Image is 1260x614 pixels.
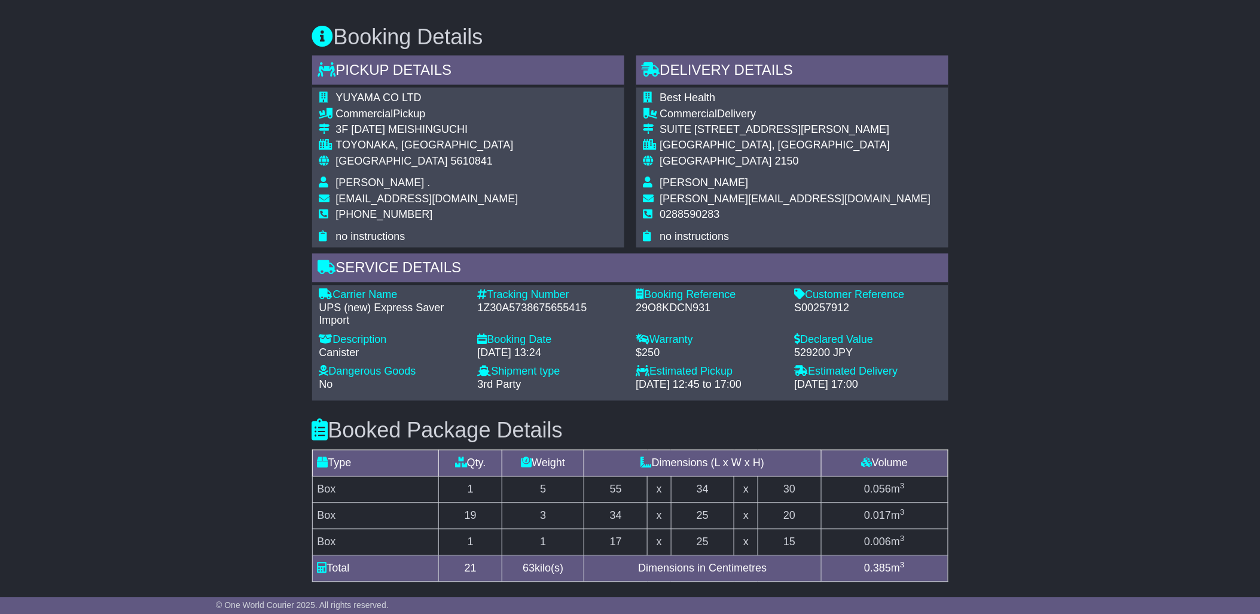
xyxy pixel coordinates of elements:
[312,503,439,530] td: Box
[336,108,393,120] span: Commercial
[795,347,941,360] div: 529200 JPY
[636,379,783,392] div: [DATE] 12:45 to 17:00
[636,347,783,360] div: $250
[312,556,439,582] td: Total
[671,477,734,503] td: 34
[821,477,948,503] td: m
[660,139,931,153] div: [GEOGRAPHIC_DATA], [GEOGRAPHIC_DATA]
[864,510,891,522] span: 0.017
[671,530,734,556] td: 25
[319,366,466,379] div: Dangerous Goods
[439,530,502,556] td: 1
[336,231,405,243] span: no instructions
[584,503,648,530] td: 34
[312,530,439,556] td: Box
[758,503,821,530] td: 20
[821,451,948,477] td: Volume
[439,556,502,582] td: 21
[312,419,948,443] h3: Booked Package Details
[648,477,671,503] td: x
[636,56,948,88] div: Delivery Details
[439,503,502,530] td: 19
[216,600,389,610] span: © One World Courier 2025. All rights reserved.
[319,289,466,302] div: Carrier Name
[636,289,783,302] div: Booking Reference
[660,92,716,104] span: Best Health
[660,156,772,168] span: [GEOGRAPHIC_DATA]
[312,56,624,88] div: Pickup Details
[478,366,624,379] div: Shipment type
[660,108,931,121] div: Delivery
[312,477,439,503] td: Box
[478,334,624,347] div: Booking Date
[775,156,799,168] span: 2150
[336,92,422,104] span: YUYAMA CO LTD
[636,302,783,315] div: 29O8KDCN931
[900,561,905,570] sup: 3
[523,563,535,575] span: 63
[584,556,821,582] td: Dimensions in Centimetres
[660,177,749,189] span: [PERSON_NAME]
[319,302,466,328] div: UPS (new) Express Saver Import
[758,530,821,556] td: 15
[758,477,821,503] td: 30
[319,347,466,360] div: Canister
[312,25,948,49] h3: Booking Details
[451,156,493,168] span: 5610841
[660,123,931,136] div: SUITE [STREET_ADDRESS][PERSON_NAME]
[478,379,521,391] span: 3rd Party
[502,530,584,556] td: 1
[478,302,624,315] div: 1Z30A5738675655415
[439,477,502,503] td: 1
[502,503,584,530] td: 3
[636,366,783,379] div: Estimated Pickup
[795,289,941,302] div: Customer Reference
[636,334,783,347] div: Warranty
[336,209,433,221] span: [PHONE_NUMBER]
[821,556,948,582] td: m
[336,177,431,189] span: [PERSON_NAME] .
[795,334,941,347] div: Declared Value
[671,503,734,530] td: 25
[864,484,891,496] span: 0.056
[900,508,905,517] sup: 3
[312,254,948,286] div: Service Details
[336,108,518,121] div: Pickup
[478,289,624,302] div: Tracking Number
[502,556,584,582] td: kilo(s)
[864,563,891,575] span: 0.385
[821,530,948,556] td: m
[319,379,333,391] span: No
[864,536,891,548] span: 0.006
[660,193,931,205] span: [PERSON_NAME][EMAIL_ADDRESS][DOMAIN_NAME]
[900,534,905,543] sup: 3
[502,477,584,503] td: 5
[584,451,821,477] td: Dimensions (L x W x H)
[795,302,941,315] div: S00257912
[319,334,466,347] div: Description
[584,530,648,556] td: 17
[478,347,624,360] div: [DATE] 13:24
[336,156,448,168] span: [GEOGRAPHIC_DATA]
[734,477,758,503] td: x
[502,451,584,477] td: Weight
[336,123,518,136] div: 3F [DATE] MEISHINGUCHI
[648,503,671,530] td: x
[660,108,718,120] span: Commercial
[336,193,518,205] span: [EMAIL_ADDRESS][DOMAIN_NAME]
[795,366,941,379] div: Estimated Delivery
[439,451,502,477] td: Qty.
[584,477,648,503] td: 55
[336,139,518,153] div: TOYONAKA, [GEOGRAPHIC_DATA]
[660,231,730,243] span: no instructions
[900,482,905,491] sup: 3
[795,379,941,392] div: [DATE] 17:00
[660,209,720,221] span: 0288590283
[734,503,758,530] td: x
[648,530,671,556] td: x
[312,451,439,477] td: Type
[821,503,948,530] td: m
[734,530,758,556] td: x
